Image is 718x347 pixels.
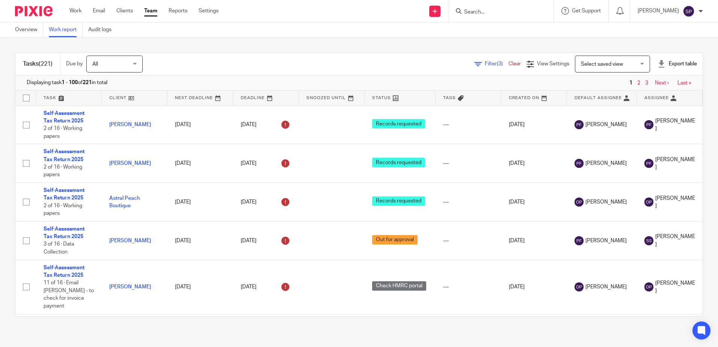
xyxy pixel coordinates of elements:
[199,7,219,15] a: Settings
[116,7,133,15] a: Clients
[44,242,74,255] span: 3 of 16 · Data Collection
[658,60,697,68] div: Export table
[109,161,151,166] a: [PERSON_NAME]
[644,198,653,207] img: svg%3E
[167,183,233,222] td: [DATE]
[44,149,84,162] a: Self-Assessment Tax Return 2025
[644,120,653,129] img: svg%3E
[638,7,679,15] p: [PERSON_NAME]
[575,198,584,207] img: svg%3E
[655,80,669,86] a: Next ›
[644,159,653,168] img: svg%3E
[585,160,627,167] span: [PERSON_NAME]
[241,157,291,169] div: [DATE]
[372,281,426,291] span: Check HMRC portal
[655,117,695,133] span: [PERSON_NAME]
[644,282,653,291] img: svg%3E
[44,164,82,178] span: 2 of 16 · Working papers
[92,62,98,67] span: All
[443,160,494,167] div: ---
[637,80,640,86] a: 2
[627,78,634,88] span: 1
[485,61,508,66] span: Filter
[443,96,456,100] span: Tags
[39,61,53,67] span: (221)
[677,80,691,86] a: Last »
[44,126,82,139] span: 2 of 16 · Working papers
[372,158,425,167] span: Records requested
[644,236,653,245] img: svg%3E
[44,226,84,239] a: Self-Assessment Tax Return 2025
[83,80,92,85] b: 221
[497,61,503,66] span: (3)
[645,80,648,86] a: 3
[572,8,601,14] span: Get Support
[627,80,691,86] nav: pager
[501,144,567,183] td: [DATE]
[69,7,81,15] a: Work
[241,119,291,131] div: [DATE]
[109,122,151,127] a: [PERSON_NAME]
[241,196,291,208] div: [DATE]
[66,60,83,68] p: Due by
[443,283,494,291] div: ---
[501,183,567,222] td: [DATE]
[575,120,584,129] img: svg%3E
[585,121,627,128] span: [PERSON_NAME]
[44,281,94,309] span: 11 of 16 · Email [PERSON_NAME] - to check for invoice payment
[463,9,531,16] input: Search
[167,221,233,260] td: [DATE]
[109,238,151,243] a: [PERSON_NAME]
[15,23,43,37] a: Overview
[93,7,105,15] a: Email
[49,23,83,37] a: Work report
[15,6,53,16] img: Pixie
[62,80,78,85] b: 1 - 100
[655,156,695,171] span: [PERSON_NAME]
[44,111,84,124] a: Self-Assessment Tax Return 2025
[443,121,494,128] div: ---
[575,236,584,245] img: svg%3E
[167,106,233,144] td: [DATE]
[88,23,117,37] a: Audit logs
[144,7,157,15] a: Team
[167,260,233,314] td: [DATE]
[501,106,567,144] td: [DATE]
[241,235,291,247] div: [DATE]
[372,235,418,244] span: Out for approval
[585,198,627,206] span: [PERSON_NAME]
[169,7,187,15] a: Reports
[575,282,584,291] img: svg%3E
[508,61,521,66] a: Clear
[501,260,567,314] td: [DATE]
[575,159,584,168] img: svg%3E
[109,284,151,290] a: [PERSON_NAME]
[27,79,107,86] span: Displaying task of in total
[372,119,425,128] span: Records requested
[23,60,53,68] h1: Tasks
[655,233,695,248] span: [PERSON_NAME]
[372,196,425,206] span: Records requested
[167,144,233,183] td: [DATE]
[655,279,695,295] span: [PERSON_NAME]
[655,195,695,210] span: [PERSON_NAME]
[581,62,623,67] span: Select saved view
[44,265,84,278] a: Self-Assessment Tax Return 2025
[585,237,627,244] span: [PERSON_NAME]
[109,196,140,208] a: Astral Peach Boutique
[241,281,291,293] div: [DATE]
[585,283,627,291] span: [PERSON_NAME]
[443,237,494,244] div: ---
[443,198,494,206] div: ---
[44,188,84,201] a: Self-Assessment Tax Return 2025
[44,203,82,216] span: 2 of 16 · Working papers
[501,221,567,260] td: [DATE]
[537,61,569,66] span: View Settings
[683,5,695,17] img: svg%3E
